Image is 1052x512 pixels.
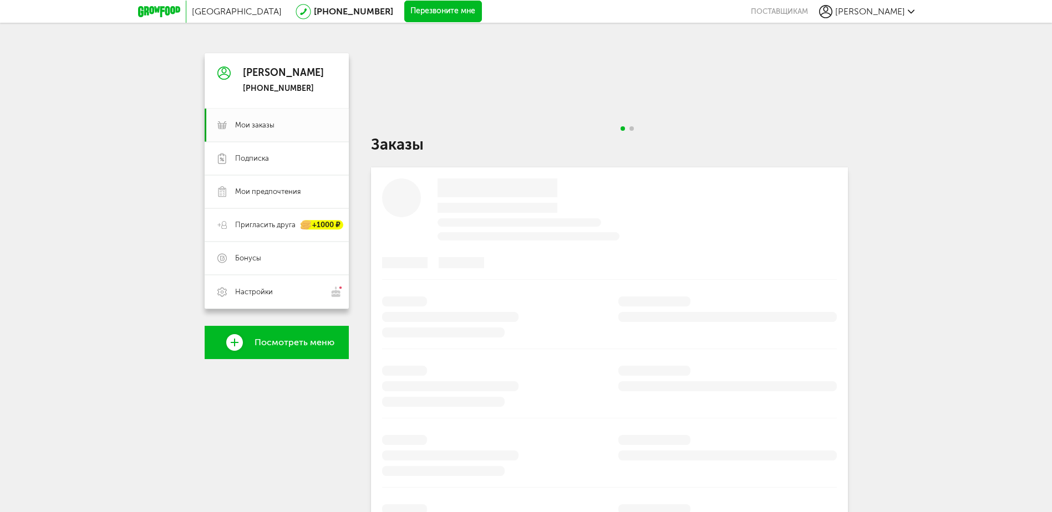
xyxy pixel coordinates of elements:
span: Посмотреть меню [255,337,334,347]
a: Подписка [205,142,349,175]
span: Пригласить друга [235,220,296,230]
a: Пригласить друга +1000 ₽ [205,208,349,242]
span: [PERSON_NAME] [835,6,905,17]
span: Бонусы [235,253,261,263]
a: Мои заказы [205,109,349,142]
span: Go to slide 2 [629,126,634,131]
span: Мои заказы [235,120,275,130]
span: [GEOGRAPHIC_DATA] [192,6,282,17]
a: Мои предпочтения [205,175,349,208]
a: Посмотреть меню [205,326,349,359]
a: [PHONE_NUMBER] [314,6,393,17]
div: [PHONE_NUMBER] [243,84,324,94]
a: Настройки [205,275,349,309]
span: Go to slide 1 [621,126,625,131]
span: Мои предпочтения [235,187,301,197]
a: Бонусы [205,242,349,275]
button: Перезвоните мне [404,1,482,23]
h1: Заказы [371,137,848,152]
div: [PERSON_NAME] [243,68,324,79]
span: Настройки [235,287,273,297]
span: Подписка [235,153,269,163]
div: +1000 ₽ [301,221,343,230]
